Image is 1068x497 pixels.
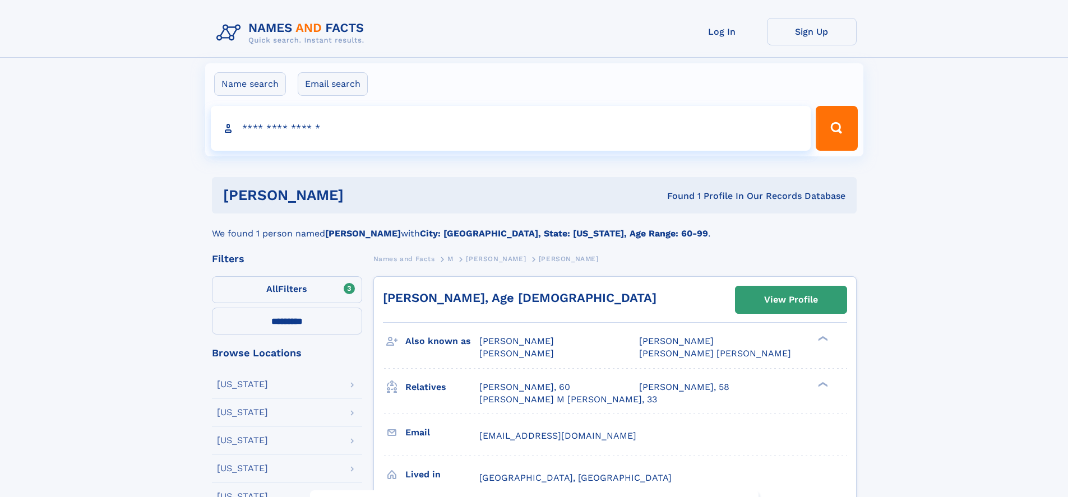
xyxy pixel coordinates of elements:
[217,464,268,473] div: [US_STATE]
[325,228,401,239] b: [PERSON_NAME]
[405,378,479,397] h3: Relatives
[816,106,857,151] button: Search Button
[447,252,454,266] a: M
[211,106,811,151] input: search input
[217,436,268,445] div: [US_STATE]
[639,336,714,346] span: [PERSON_NAME]
[212,348,362,358] div: Browse Locations
[764,287,818,313] div: View Profile
[736,286,847,313] a: View Profile
[212,18,373,48] img: Logo Names and Facts
[767,18,857,45] a: Sign Up
[420,228,708,239] b: City: [GEOGRAPHIC_DATA], State: [US_STATE], Age Range: 60-99
[479,430,636,441] span: [EMAIL_ADDRESS][DOMAIN_NAME]
[479,336,554,346] span: [PERSON_NAME]
[479,381,570,393] a: [PERSON_NAME], 60
[677,18,767,45] a: Log In
[639,381,729,393] a: [PERSON_NAME], 58
[383,291,656,305] a: [PERSON_NAME], Age [DEMOGRAPHIC_DATA]
[466,255,526,263] span: [PERSON_NAME]
[505,190,845,202] div: Found 1 Profile In Our Records Database
[214,72,286,96] label: Name search
[539,255,599,263] span: [PERSON_NAME]
[212,213,857,240] div: We found 1 person named with .
[298,72,368,96] label: Email search
[266,284,278,294] span: All
[217,408,268,417] div: [US_STATE]
[405,332,479,351] h3: Also known as
[212,254,362,264] div: Filters
[815,380,829,388] div: ❯
[405,465,479,484] h3: Lived in
[639,348,791,359] span: [PERSON_NAME] [PERSON_NAME]
[815,335,829,342] div: ❯
[405,423,479,442] h3: Email
[479,348,554,359] span: [PERSON_NAME]
[447,255,454,263] span: M
[479,472,672,483] span: [GEOGRAPHIC_DATA], [GEOGRAPHIC_DATA]
[217,380,268,389] div: [US_STATE]
[466,252,526,266] a: [PERSON_NAME]
[223,188,506,202] h1: [PERSON_NAME]
[373,252,435,266] a: Names and Facts
[479,393,657,406] a: [PERSON_NAME] M [PERSON_NAME], 33
[212,276,362,303] label: Filters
